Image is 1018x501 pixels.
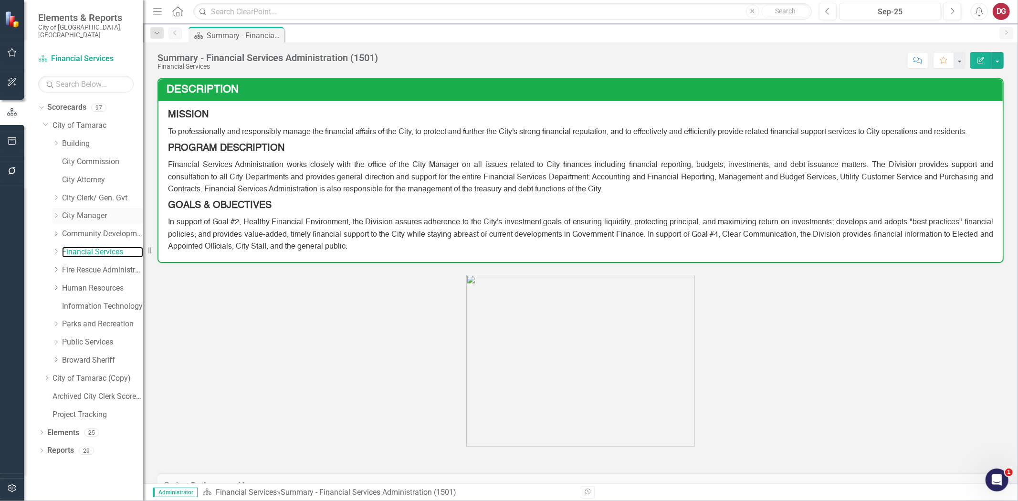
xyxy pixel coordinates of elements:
[52,373,143,384] a: City of Tamarac (Copy)
[167,84,998,95] h3: Description
[168,144,284,153] strong: PROGRAM DESCRIPTION
[840,3,941,20] button: Sep-25
[993,3,1010,20] button: DG
[38,12,134,23] span: Elements & Reports
[62,247,143,258] a: Financial Services
[47,445,74,456] a: Reports
[202,487,574,498] div: »
[62,157,143,167] a: City Commission
[165,481,997,490] h3: Budget Performance Measures
[986,469,1008,491] iframe: Intercom live chat
[62,210,143,221] a: City Manager
[62,319,143,330] a: Parks and Recreation
[62,337,143,348] a: Public Services
[62,138,143,149] a: Building
[157,52,378,63] div: Summary - Financial Services Administration (1501)
[38,76,134,93] input: Search Below...
[62,229,143,240] a: Community Development
[62,355,143,366] a: Broward Sheriff
[207,30,282,42] div: Summary - Financial Services Administration (1501)
[62,301,143,312] a: Information Technology
[1005,469,1013,476] span: 1
[79,447,94,455] div: 29
[84,428,99,437] div: 25
[762,5,809,18] button: Search
[62,265,143,276] a: Fire Rescue Administration
[52,120,143,131] a: City of Tamarac
[47,428,79,438] a: Elements
[153,488,198,497] span: Administrator
[168,201,272,210] strong: GOALS & OBJECTIVES
[38,23,134,39] small: City of [GEOGRAPHIC_DATA], [GEOGRAPHIC_DATA]
[168,219,993,250] span: In support of Goal #2, Healthy Financial Environment, the Division assures adherence to the City'...
[281,488,456,497] div: Summary - Financial Services Administration (1501)
[62,193,143,204] a: City Clerk/ Gen. Gvt
[168,128,967,136] span: To professionally and responsibly manage the financial affairs of the City, to protect and furthe...
[52,391,143,402] a: Archived City Clerk Scorecard
[5,11,21,28] img: ClearPoint Strategy
[47,102,86,113] a: Scorecards
[775,7,796,15] span: Search
[62,175,143,186] a: City Attorney
[216,488,277,497] a: Financial Services
[62,283,143,294] a: Human Resources
[157,63,378,70] div: Financial Services
[466,275,695,447] img: finance.jpg
[193,3,812,20] input: Search ClearPoint...
[91,104,106,112] div: 97
[168,161,993,193] span: Financial Services Administration works closely with the office of the City Manager on all issues...
[52,409,143,420] a: Project Tracking
[38,53,134,64] a: Financial Services
[843,6,938,18] div: Sep-25
[168,110,209,120] strong: MISSION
